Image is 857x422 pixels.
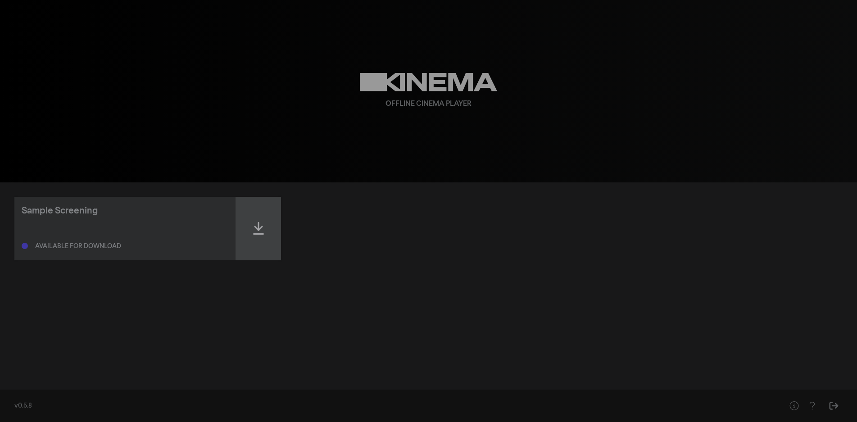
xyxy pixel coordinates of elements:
[825,397,843,415] button: Sign Out
[803,397,821,415] button: Help
[22,204,98,218] div: Sample Screening
[385,99,472,109] div: Offline Cinema Player
[35,243,121,250] div: Available for download
[785,397,803,415] button: Help
[14,401,767,411] div: v0.5.8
